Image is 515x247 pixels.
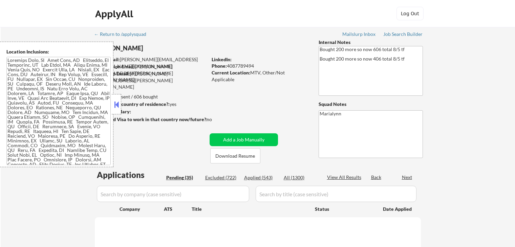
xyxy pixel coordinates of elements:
[95,8,135,20] div: ApplyAll
[210,148,260,163] button: Download Resume
[210,133,278,146] button: Add a Job Manually
[256,186,416,202] input: Search by title (case sensitive)
[212,57,232,62] strong: LinkedIn:
[402,174,413,181] div: Next
[383,32,423,37] div: Job Search Builder
[6,48,111,55] div: Location Inclusions:
[166,174,200,181] div: Pending (35)
[319,39,423,46] div: Internal Notes
[94,101,205,108] div: yes
[205,174,239,181] div: Excluded (722)
[319,101,423,108] div: Squad Notes
[342,32,376,37] div: Mailslurp Inbox
[94,31,153,38] a: ← Return to /applysquad
[94,93,207,100] div: 531 sent / 606 bought
[97,171,164,179] div: Applications
[207,116,226,123] div: no
[212,63,227,69] strong: Phone:
[244,174,278,181] div: Applied (543)
[95,44,234,52] div: [PERSON_NAME]
[342,31,376,38] a: Mailslurp Inbox
[95,116,208,122] strong: Will need Visa to work in that country now/future?:
[192,206,308,212] div: Title
[94,32,153,37] div: ← Return to /applysquad
[383,206,413,212] div: Date Applied
[120,206,164,212] div: Company
[95,63,207,83] div: [PERSON_NAME][EMAIL_ADDRESS][PERSON_NAME][DOMAIN_NAME]
[383,31,423,38] a: Job Search Builder
[212,69,307,83] div: MTV, Other/Not Applicable
[95,70,207,90] div: [PERSON_NAME][EMAIL_ADDRESS][PERSON_NAME][DOMAIN_NAME]
[94,101,170,107] strong: Can work in country of residence?:
[315,203,373,215] div: Status
[164,206,192,212] div: ATS
[212,63,307,69] div: 4087789494
[284,174,318,181] div: All (1300)
[371,174,382,181] div: Back
[97,186,249,202] input: Search by company (case sensitive)
[327,174,363,181] div: View All Results
[212,70,250,75] strong: Current Location:
[95,56,207,69] div: [PERSON_NAME][EMAIL_ADDRESS][PERSON_NAME][DOMAIN_NAME]
[396,7,424,20] button: Log Out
